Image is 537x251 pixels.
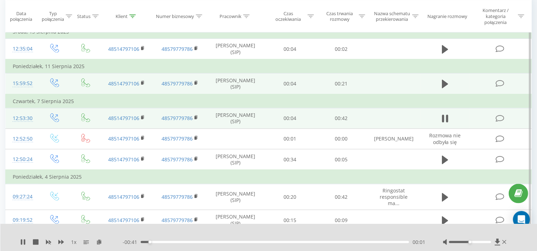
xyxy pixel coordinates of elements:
a: 48514797106 [108,115,139,121]
span: Ringostat responsible ma... [380,187,408,207]
div: Open Intercom Messenger [513,211,530,228]
td: [PERSON_NAME] (SIP) [207,149,264,170]
a: 48579779786 [162,217,193,223]
a: 48514797106 [108,217,139,223]
div: Data połączenia [6,10,36,22]
a: 48579779786 [162,46,193,52]
span: 1 x [71,239,76,246]
div: Typ połączenia [42,10,64,22]
span: 00:01 [413,239,425,246]
div: 12:50:24 [13,153,31,166]
div: Nagranie rozmowy [427,13,467,19]
td: [PERSON_NAME] (SIP) [207,108,264,129]
td: 00:42 [316,184,367,210]
div: 09:27:24 [13,190,31,204]
td: [PERSON_NAME] (SIP) [207,73,264,94]
a: 48579779786 [162,135,193,142]
div: 12:52:50 [13,132,31,146]
td: 00:21 [316,73,367,94]
a: 48514797106 [108,135,139,142]
a: 48514797106 [108,156,139,163]
div: Klient [116,13,128,19]
a: 48579779786 [162,80,193,87]
td: 00:34 [264,149,316,170]
a: 48514797106 [108,46,139,52]
a: 48514797106 [108,193,139,200]
div: Accessibility label [148,241,151,244]
td: 00:02 [316,39,367,60]
div: Czas trwania rozmowy [322,10,357,22]
td: 00:04 [264,108,316,129]
a: 48514797106 [108,80,139,87]
td: [PERSON_NAME] (SIP) [207,184,264,210]
td: 00:00 [316,129,367,149]
div: Pracownik [220,13,241,19]
div: 09:19:52 [13,213,31,227]
a: 48579779786 [162,156,193,163]
div: Numer biznesowy [156,13,194,19]
span: Rozmowa nie odbyła się [429,132,461,145]
div: Czas oczekiwania [271,10,306,22]
td: 00:05 [316,149,367,170]
td: Czwartek, 7 Sierpnia 2025 [6,94,532,108]
td: 00:15 [264,210,316,231]
td: 00:09 [316,210,367,231]
td: [PERSON_NAME] (SIP) [207,39,264,60]
td: Poniedziałek, 11 Sierpnia 2025 [6,59,532,73]
div: Status [77,13,91,19]
div: Komentarz / kategoria połączenia [475,7,516,25]
td: Poniedziałek, 4 Sierpnia 2025 [6,170,532,184]
div: Nazwa schematu przekierowania [373,10,410,22]
td: [PERSON_NAME] (SIP) [207,210,264,231]
div: 12:35:04 [13,42,31,56]
td: 00:42 [316,108,367,129]
span: - 00:41 [123,239,141,246]
div: Accessibility label [468,241,471,244]
td: 00:20 [264,184,316,210]
td: [PERSON_NAME] [367,129,420,149]
td: 00:01 [264,129,316,149]
div: 15:59:52 [13,77,31,90]
a: 48579779786 [162,193,193,200]
td: 00:04 [264,39,316,60]
div: 12:53:30 [13,112,31,125]
a: 48579779786 [162,115,193,121]
td: 00:04 [264,73,316,94]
